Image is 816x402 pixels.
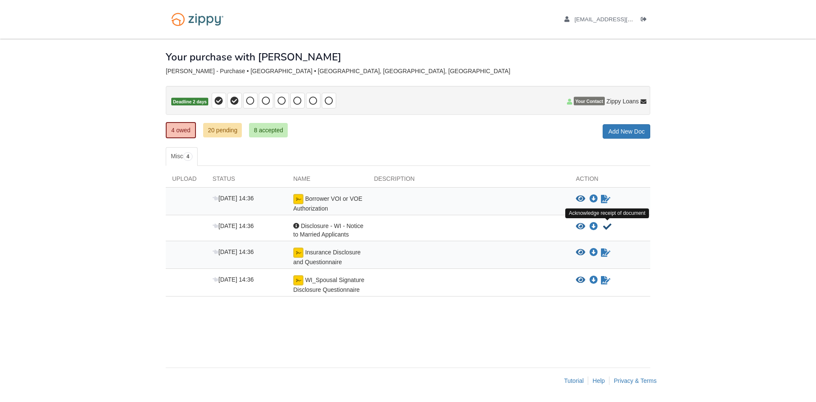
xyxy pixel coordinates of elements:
button: View Borrower VOI or VOE Authorization [576,195,585,203]
div: Description [368,174,569,187]
a: Misc [166,147,198,166]
a: 8 accepted [249,123,288,137]
img: Ready for you to esign [293,194,303,204]
span: Deadline 2 days [171,98,208,106]
span: Your Contact [574,97,605,105]
a: Privacy & Terms [614,377,657,384]
a: Download WI_Spousal Signature Disclosure Questionnaire [589,277,598,284]
a: 20 pending [203,123,242,137]
div: Status [206,174,287,187]
span: fabylopez94@gmail.com [575,16,672,23]
div: Acknowledge receipt of document [565,208,649,218]
div: Upload [166,174,206,187]
img: Logo [166,9,229,30]
a: Sign Form [600,275,611,285]
a: Download Disclosure - WI - Notice to Married Applicants [589,223,598,230]
button: View Disclosure - WI - Notice to Married Applicants [576,222,585,231]
span: [DATE] 14:36 [212,248,254,255]
span: Disclosure - WI - Notice to Married Applicants [293,222,363,238]
span: Insurance Disclosure and Questionnaire [293,249,361,265]
h1: Your purchase with [PERSON_NAME] [166,51,341,63]
a: Add New Doc [603,124,650,139]
span: WI_Spousal Signature Disclosure Questionnaire [293,277,364,293]
a: edit profile [564,16,672,25]
a: Help [592,377,605,384]
img: Ready for you to esign [293,275,303,285]
span: Zippy Loans [606,97,639,105]
span: 4 [183,152,193,161]
span: [DATE] 14:36 [212,276,254,283]
a: 4 owed [166,122,196,138]
a: Log out [641,16,650,25]
img: Ready for you to esign [293,248,303,258]
a: Sign Form [600,248,611,258]
a: Sign Form [600,194,611,204]
span: [DATE] 14:36 [212,222,254,229]
div: Name [287,174,368,187]
span: [DATE] 14:36 [212,195,254,202]
a: Download Borrower VOI or VOE Authorization [589,196,598,202]
button: View Insurance Disclosure and Questionnaire [576,248,585,257]
button: Acknowledge receipt of document [602,222,612,232]
button: View WI_Spousal Signature Disclosure Questionnaire [576,276,585,285]
span: Borrower VOI or VOE Authorization [293,195,362,212]
a: Tutorial [564,377,584,384]
div: Action [569,174,650,187]
div: [PERSON_NAME] - Purchase • [GEOGRAPHIC_DATA] • [GEOGRAPHIC_DATA], [GEOGRAPHIC_DATA], [GEOGRAPHIC_... [166,68,650,75]
a: Download Insurance Disclosure and Questionnaire [589,249,598,256]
